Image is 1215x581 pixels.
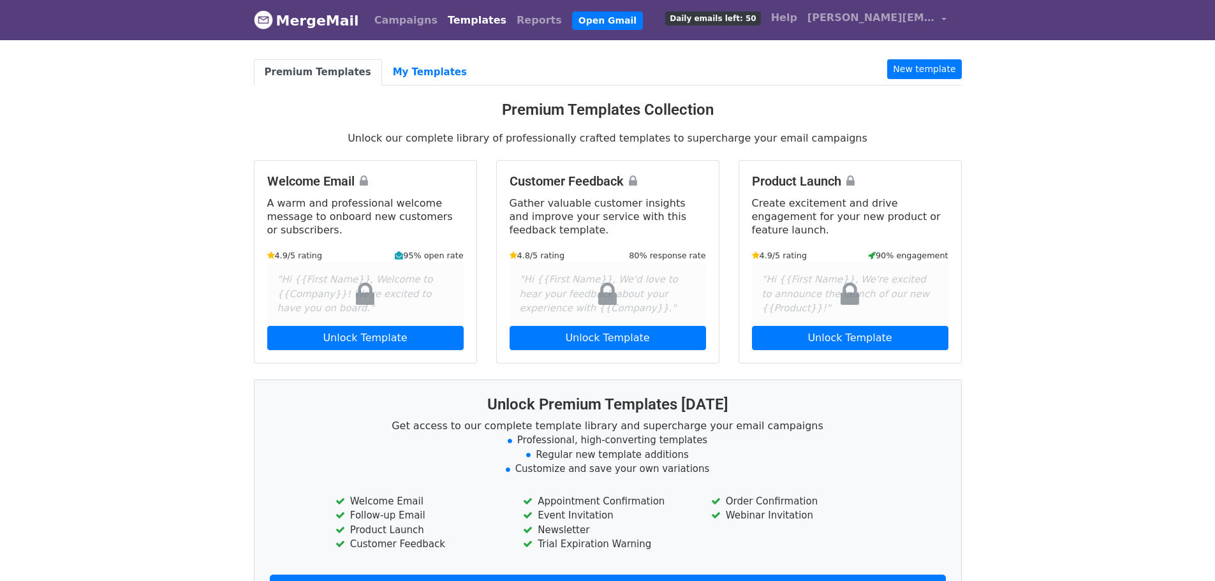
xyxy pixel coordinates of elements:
[270,395,946,414] h3: Unlock Premium Templates [DATE]
[335,537,504,552] li: Customer Feedback
[752,249,807,261] small: 4.9/5 rating
[752,173,948,189] h4: Product Launch
[510,326,706,350] a: Unlock Template
[510,262,706,326] div: "Hi {{First Name}}, We'd love to hear your feedback about your experience with {{Company}}."
[510,173,706,189] h4: Customer Feedback
[752,262,948,326] div: "Hi {{First Name}}, We're excited to announce the launch of our new {{Product}}!"
[443,8,512,33] a: Templates
[807,10,935,26] span: [PERSON_NAME][EMAIL_ADDRESS][PERSON_NAME][DOMAIN_NAME]
[510,249,565,261] small: 4.8/5 rating
[267,249,323,261] small: 4.9/5 rating
[629,249,705,261] small: 80% response rate
[267,262,464,326] div: "Hi {{First Name}}, Welcome to {{Company}}! We're excited to have you on board."
[254,131,962,145] p: Unlock our complete library of professionally crafted templates to supercharge your email campaigns
[512,8,567,33] a: Reports
[523,523,691,538] li: Newsletter
[254,59,382,85] a: Premium Templates
[254,10,273,29] img: MergeMail logo
[335,523,504,538] li: Product Launch
[523,537,691,552] li: Trial Expiration Warning
[267,173,464,189] h4: Welcome Email
[572,11,643,30] a: Open Gmail
[510,196,706,237] p: Gather valuable customer insights and improve your service with this feedback template.
[752,326,948,350] a: Unlock Template
[254,101,962,119] h3: Premium Templates Collection
[335,508,504,523] li: Follow-up Email
[270,462,946,476] li: Customize and save your own variations
[766,5,802,31] a: Help
[254,7,359,34] a: MergeMail
[523,508,691,523] li: Event Invitation
[711,508,880,523] li: Webinar Invitation
[752,196,948,237] p: Create excitement and drive engagement for your new product or feature launch.
[369,8,443,33] a: Campaigns
[660,5,765,31] a: Daily emails left: 50
[335,494,504,509] li: Welcome Email
[270,448,946,462] li: Regular new template additions
[868,249,948,261] small: 90% engagement
[267,196,464,237] p: A warm and professional welcome message to onboard new customers or subscribers.
[270,419,946,432] p: Get access to our complete template library and supercharge your email campaigns
[523,494,691,509] li: Appointment Confirmation
[802,5,952,35] a: [PERSON_NAME][EMAIL_ADDRESS][PERSON_NAME][DOMAIN_NAME]
[395,249,463,261] small: 95% open rate
[665,11,760,26] span: Daily emails left: 50
[711,494,880,509] li: Order Confirmation
[382,59,478,85] a: My Templates
[270,433,946,448] li: Professional, high-converting templates
[887,59,961,79] a: New template
[267,326,464,350] a: Unlock Template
